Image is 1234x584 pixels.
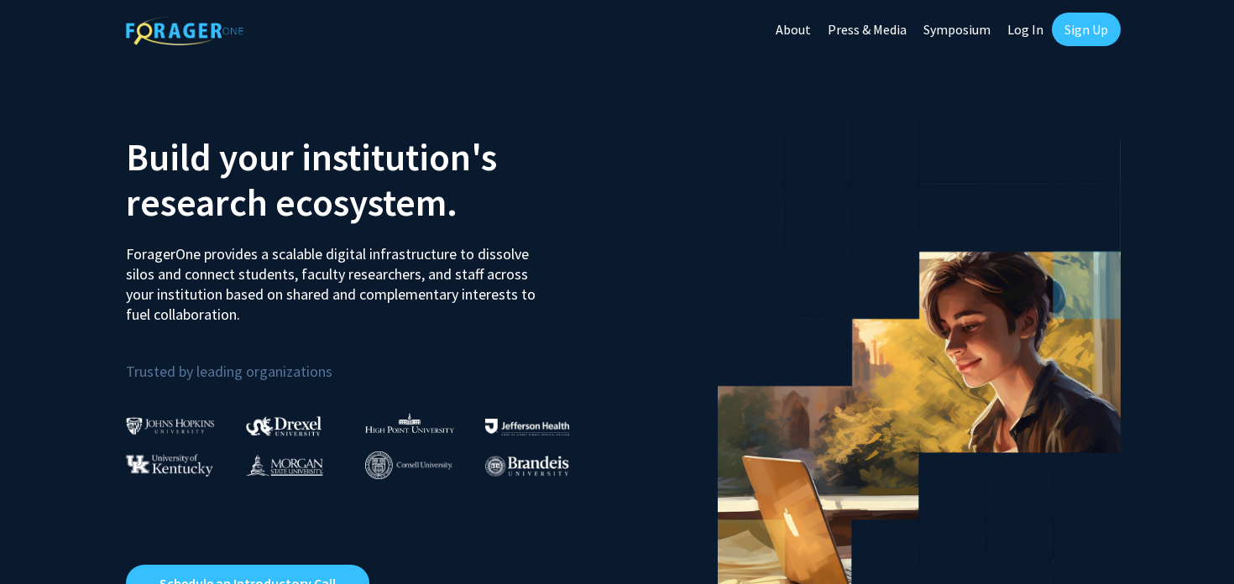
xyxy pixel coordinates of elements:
img: Brandeis University [485,456,569,477]
img: ForagerOne Logo [126,16,243,45]
p: ForagerOne provides a scalable digital infrastructure to dissolve silos and connect students, fac... [126,232,547,325]
img: High Point University [365,413,454,433]
a: Sign Up [1052,13,1121,46]
h2: Build your institution's research ecosystem. [126,134,604,225]
img: University of Kentucky [126,454,213,477]
img: Cornell University [365,451,452,479]
p: Trusted by leading organizations [126,338,604,384]
img: Morgan State University [246,454,323,476]
img: Johns Hopkins University [126,417,215,435]
img: Drexel University [246,416,322,435]
img: Thomas Jefferson University [485,419,569,435]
